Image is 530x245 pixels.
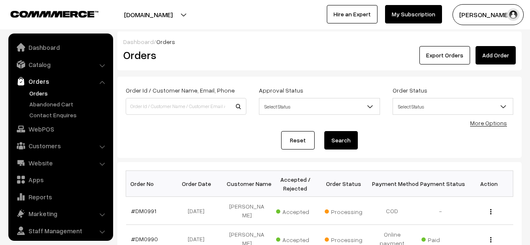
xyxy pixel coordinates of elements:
a: Hire an Expert [327,5,377,23]
th: Customer Name [223,171,271,197]
a: Customers [10,138,110,153]
a: Contact Enquires [27,111,110,119]
span: Select Status [259,99,379,114]
span: Accepted [276,233,318,244]
a: My Subscription [385,5,442,23]
th: Order No [126,171,175,197]
a: Reset [281,131,315,150]
span: Paid [421,233,463,244]
th: Accepted / Rejected [271,171,320,197]
label: Approval Status [259,86,303,95]
th: Action [465,171,513,197]
span: Processing [325,233,367,244]
a: More Options [470,119,507,126]
a: Catalog [10,57,110,72]
label: Order Status [393,86,427,95]
button: [PERSON_NAME] [452,4,524,25]
a: WebPOS [10,121,110,137]
a: Staff Management [10,223,110,238]
img: COMMMERCE [10,11,98,17]
td: [PERSON_NAME] [223,197,271,225]
a: #DM0990 [131,235,158,242]
a: Orders [10,74,110,89]
span: Orders [156,38,175,45]
img: Menu [490,209,491,214]
a: Orders [27,89,110,98]
a: Marketing [10,206,110,221]
a: Abandoned Cart [27,100,110,108]
a: Website [10,155,110,170]
span: Select Status [393,99,513,114]
a: Apps [10,172,110,187]
span: Accepted [276,205,318,216]
td: - [416,197,465,225]
span: Select Status [393,98,513,115]
th: Payment Status [416,171,465,197]
img: Menu [490,237,491,242]
th: Order Date [174,171,223,197]
th: Payment Method [368,171,416,197]
button: Export Orders [419,46,470,64]
span: Processing [325,205,367,216]
a: #DM0991 [131,207,156,214]
input: Order Id / Customer Name / Customer Email / Customer Phone [126,98,246,115]
a: Reports [10,189,110,204]
span: Select Status [259,98,380,115]
img: user [507,8,520,21]
h2: Orders [123,49,246,62]
div: / [123,37,516,46]
a: Dashboard [123,38,154,45]
td: [DATE] [174,197,223,225]
a: Dashboard [10,40,110,55]
button: [DOMAIN_NAME] [95,4,202,25]
label: Order Id / Customer Name, Email, Phone [126,86,235,95]
a: Add Order [476,46,516,64]
a: COMMMERCE [10,8,84,18]
th: Order Status [320,171,368,197]
button: Search [324,131,358,150]
td: COD [368,197,416,225]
